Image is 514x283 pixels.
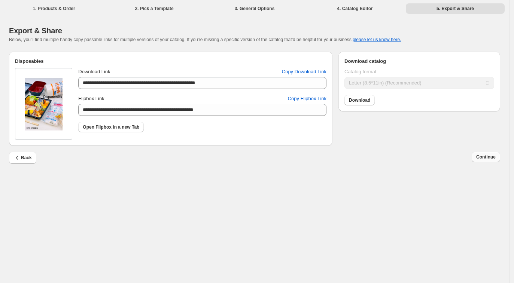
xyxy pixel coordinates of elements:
a: Open Flipbox in a new Tab [78,122,144,132]
span: Back [13,154,32,162]
h2: Download catalog [344,58,494,65]
span: Continue [476,154,496,160]
button: Copy Flipbox Link [283,93,331,105]
span: Open Flipbox in a new Tab [83,124,139,130]
button: Back [9,152,36,164]
button: Continue [472,152,500,162]
span: Flipbox Link [78,96,104,101]
a: Download [344,95,375,105]
button: please let us know here. [353,37,401,42]
span: Export & Share [9,27,62,35]
span: Download Link [78,69,110,74]
span: Catalog format [344,69,376,74]
span: Below, you'll find multiple handy copy passable links for multiple versions of your catalog. If y... [9,37,401,42]
span: Copy Flipbox Link [288,95,326,102]
img: thumbImage [25,78,63,130]
span: Copy Download Link [282,68,326,76]
h2: Disposables [15,58,326,65]
span: Download [349,97,370,103]
button: Copy Download Link [277,66,331,78]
